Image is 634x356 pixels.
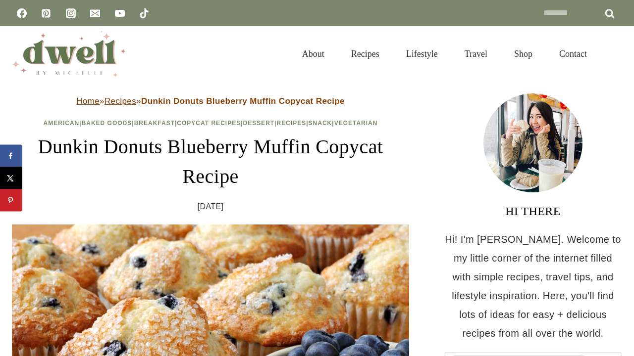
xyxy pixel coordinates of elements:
[444,202,622,220] h3: HI THERE
[12,3,32,23] a: Facebook
[393,37,451,71] a: Lifestyle
[76,96,100,106] a: Home
[110,3,130,23] a: YouTube
[243,120,275,127] a: Dessert
[501,37,546,71] a: Shop
[289,37,338,71] a: About
[309,120,332,127] a: Snack
[134,3,154,23] a: TikTok
[12,31,126,77] img: DWELL by michelle
[338,37,393,71] a: Recipes
[451,37,501,71] a: Travel
[44,120,378,127] span: | | | | | | |
[105,96,136,106] a: Recipes
[134,120,175,127] a: Breakfast
[36,3,56,23] a: Pinterest
[444,230,622,343] p: Hi! I'm [PERSON_NAME]. Welcome to my little corner of the internet filled with simple recipes, tr...
[76,96,345,106] span: » »
[289,37,600,71] nav: Primary Navigation
[61,3,81,23] a: Instagram
[177,120,241,127] a: Copycat Recipes
[605,45,622,62] button: View Search Form
[546,37,600,71] a: Contact
[82,120,132,127] a: Baked Goods
[12,132,409,191] h1: Dunkin Donuts Blueberry Muffin Copycat Recipe
[334,120,378,127] a: Vegetarian
[85,3,105,23] a: Email
[198,199,224,214] time: [DATE]
[44,120,80,127] a: American
[141,96,345,106] strong: Dunkin Donuts Blueberry Muffin Copycat Recipe
[277,120,307,127] a: Recipes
